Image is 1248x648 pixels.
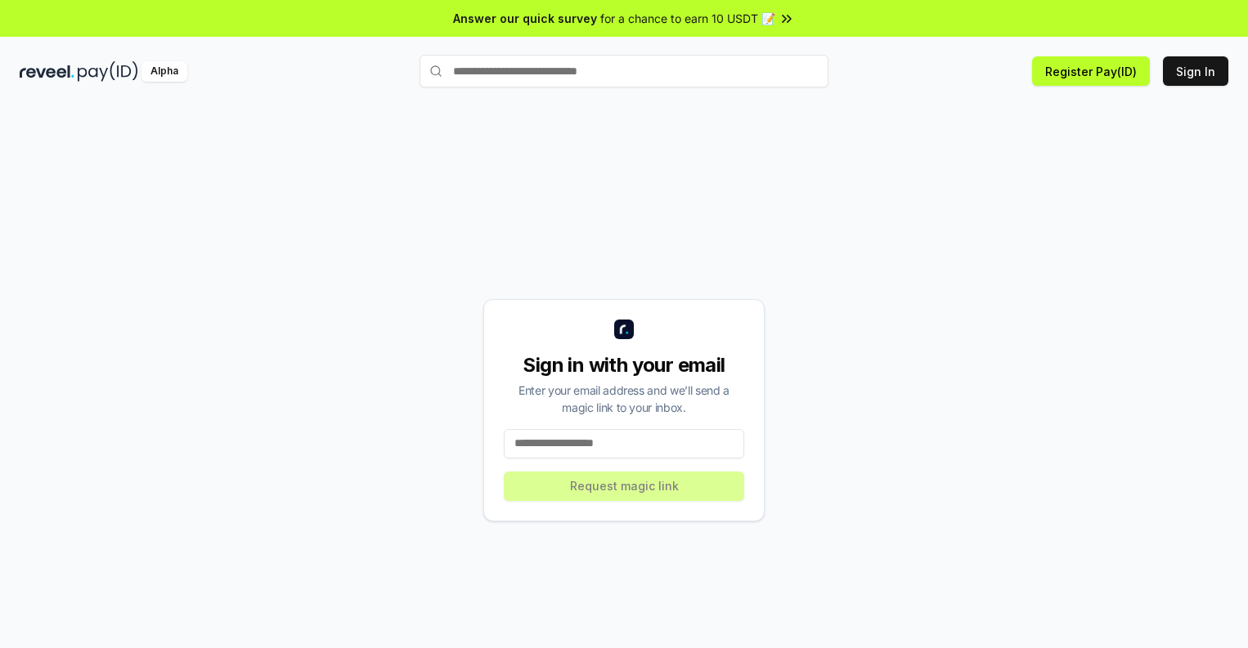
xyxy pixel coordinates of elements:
img: reveel_dark [20,61,74,82]
button: Register Pay(ID) [1032,56,1150,86]
div: Sign in with your email [504,352,744,378]
span: for a chance to earn 10 USDT 📝 [600,10,775,27]
span: Answer our quick survey [453,10,597,27]
img: logo_small [614,320,634,339]
div: Enter your email address and we’ll send a magic link to your inbox. [504,382,744,416]
div: Alpha [141,61,187,82]
img: pay_id [78,61,138,82]
button: Sign In [1163,56,1228,86]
